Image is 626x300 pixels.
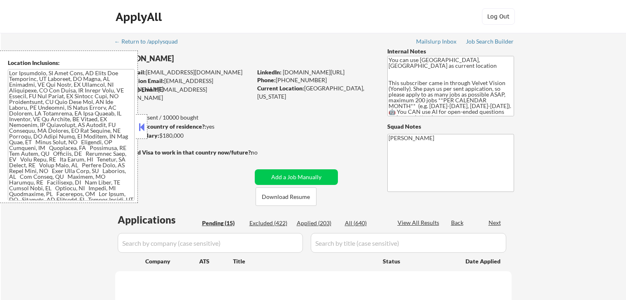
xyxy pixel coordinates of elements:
[8,59,135,67] div: Location Inclusions:
[114,39,186,44] div: ← Return to /applysquad
[115,85,252,102] div: [EMAIL_ADDRESS][DOMAIN_NAME]
[118,215,199,225] div: Applications
[115,113,252,122] div: 203 sent / 10000 bought
[202,219,243,227] div: Pending (15)
[116,77,252,93] div: [EMAIL_ADDRESS][DOMAIN_NAME]
[233,257,375,265] div: Title
[115,53,284,64] div: [PERSON_NAME]
[465,257,502,265] div: Date Applied
[118,233,303,253] input: Search by company (case sensitive)
[257,76,276,83] strong: Phone:
[345,219,386,227] div: All (640)
[387,47,514,55] div: Internal Notes
[115,122,249,131] div: yes
[398,219,442,227] div: View All Results
[466,39,514,44] div: Job Search Builder
[283,69,344,76] a: [DOMAIN_NAME][URL]
[466,38,514,46] a: Job Search Builder
[114,38,186,46] a: ← Return to /applysquad
[482,8,515,25] button: Log Out
[256,187,316,206] button: Download Resume
[387,122,514,131] div: Squad Notes
[115,149,252,156] strong: Will need Visa to work in that country now/future?:
[416,39,457,44] div: Mailslurp Inbox
[115,132,252,140] div: $180,000
[257,85,304,92] strong: Current Location:
[383,254,454,268] div: Status
[297,219,338,227] div: Applied (203)
[115,123,206,130] strong: Can work in country of residence?:
[489,219,502,227] div: Next
[257,76,374,84] div: [PHONE_NUMBER]
[311,233,506,253] input: Search by title (case sensitive)
[255,169,338,185] button: Add a Job Manually
[257,84,374,100] div: [GEOGRAPHIC_DATA], [US_STATE]
[257,69,282,76] strong: LinkedIn:
[116,10,164,24] div: ApplyAll
[145,257,199,265] div: Company
[251,148,275,157] div: no
[116,68,252,76] div: [EMAIL_ADDRESS][DOMAIN_NAME]
[199,257,233,265] div: ATS
[416,38,457,46] a: Mailslurp Inbox
[451,219,464,227] div: Back
[249,219,291,227] div: Excluded (422)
